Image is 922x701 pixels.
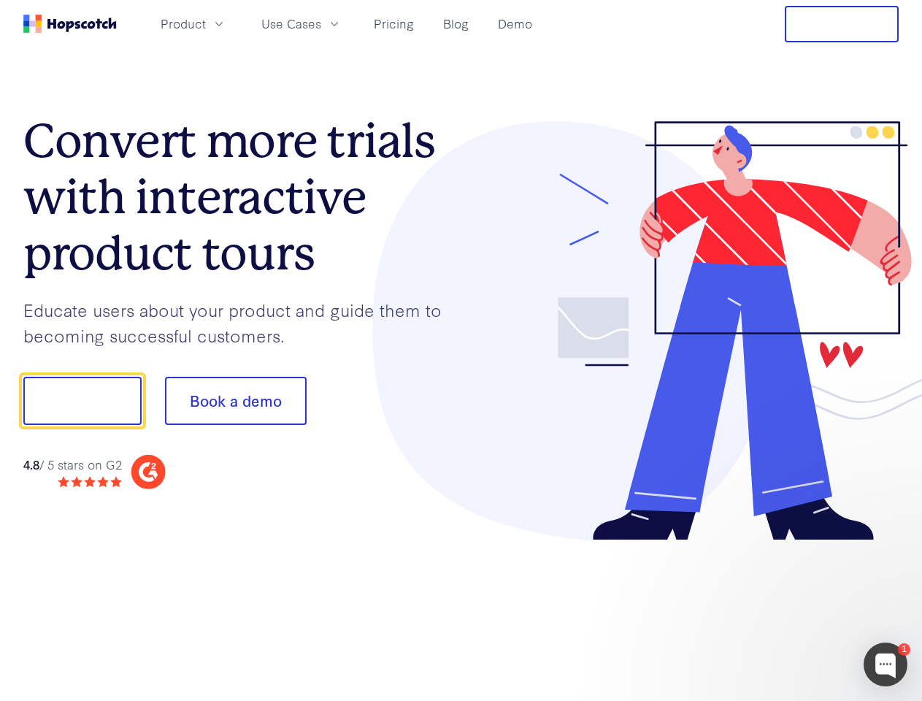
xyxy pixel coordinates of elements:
span: Use Cases [261,15,321,33]
p: Educate users about your product and guide them to becoming successful customers. [23,297,461,348]
button: Show me! [23,377,142,425]
a: Demo [492,12,538,36]
button: Use Cases [253,12,350,36]
strong: 4.8 [23,456,39,472]
button: Free Trial [785,6,899,42]
div: / 5 stars on G2 [23,456,122,474]
h1: Convert more trials with interactive product tours [23,113,461,281]
div: 1 [898,643,910,656]
a: Home [23,15,117,33]
a: Pricing [368,12,420,36]
button: Book a demo [165,377,307,425]
span: Product [161,15,206,33]
button: Product [152,12,235,36]
a: Blog [437,12,475,36]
